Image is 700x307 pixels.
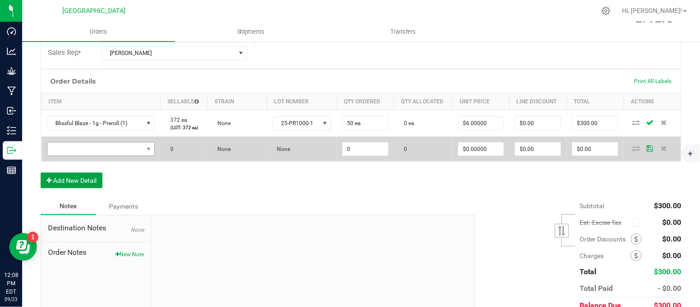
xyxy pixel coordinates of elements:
[343,143,388,156] input: 0
[7,47,16,56] inline-svg: Analytics
[4,296,18,303] p: 09/23
[654,268,682,277] span: $300.00
[580,219,628,226] span: Est. Excise Tax
[622,7,682,14] span: Hi, [PERSON_NAME]!
[657,120,671,125] span: Delete Order Detail
[459,143,504,156] input: 0
[400,120,415,126] span: 0 ea
[7,106,16,115] inline-svg: Inbound
[7,27,16,36] inline-svg: Dashboard
[573,117,618,130] input: 0
[453,93,510,110] th: Unit Price
[160,93,207,110] th: Sellable
[337,93,394,110] th: Qty Ordered
[63,7,126,15] span: [GEOGRAPHIC_DATA]
[657,145,671,151] span: Delete Order Detail
[166,117,187,123] span: 372 ea
[580,268,597,277] span: Total
[50,78,96,85] h1: Order Details
[343,117,388,130] input: 0
[327,22,480,42] a: Transfers
[7,166,16,175] inline-svg: Reports
[22,22,175,42] a: Orders
[634,78,672,84] span: Print All Labels
[9,233,37,261] iframe: Resource center
[624,93,681,110] th: Actions
[208,93,267,110] th: Strain
[573,143,618,156] input: 0
[42,93,161,110] th: Item
[131,227,144,233] span: None
[654,201,682,210] span: $300.00
[77,28,120,36] span: Orders
[166,124,202,131] p: (LOT: 372 ea)
[4,271,18,296] p: 12:08 PM EDT
[48,117,143,130] span: Blissful Blaze - 1g - Preroll (1)
[48,48,78,57] span: Sales Rep
[27,232,38,243] iframe: Resource center unread badge
[213,146,231,152] span: None
[225,28,277,36] span: Shipments
[7,126,16,135] inline-svg: Inventory
[7,146,16,155] inline-svg: Outbound
[47,116,155,130] span: NO DATA FOUND
[663,235,682,243] span: $0.00
[509,93,567,110] th: Line Discount
[41,173,102,188] button: Add New Detail
[47,142,155,156] span: NO DATA FOUND
[663,218,682,227] span: $0.00
[459,117,504,130] input: 0
[273,117,319,130] span: 25-PR1000-1
[166,146,174,152] span: 0
[400,146,407,152] span: 0
[273,146,291,152] span: None
[175,22,328,42] a: Shipments
[7,66,16,76] inline-svg: Grow
[643,145,657,151] span: Save Order Detail
[663,251,682,260] span: $0.00
[515,117,561,130] input: 0
[96,198,151,215] div: Payments
[658,284,682,293] span: - $0.00
[580,202,604,210] span: Subtotal
[48,223,144,234] span: Destination Notes
[515,143,561,156] input: 0
[7,86,16,96] inline-svg: Manufacturing
[394,93,453,110] th: Qty Allocated
[41,198,96,215] div: Notes
[213,120,231,126] span: None
[115,250,144,259] button: New Note
[580,235,631,243] span: Order Discounts
[580,284,613,293] span: Total Paid
[580,252,631,259] span: Charges
[632,216,645,229] span: Calculate excise tax
[643,120,657,125] span: Save Order Detail
[102,47,236,60] span: [PERSON_NAME]
[378,28,429,36] span: Transfers
[600,6,612,15] div: Manage settings
[267,93,337,110] th: Lot Number
[48,247,144,258] span: Order Notes
[567,93,624,110] th: Total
